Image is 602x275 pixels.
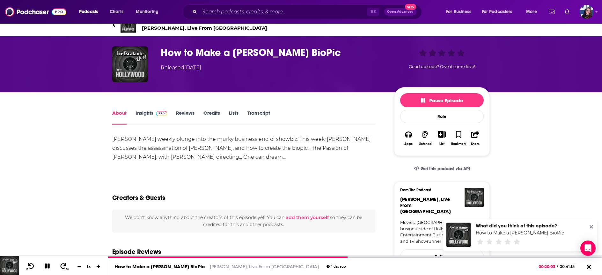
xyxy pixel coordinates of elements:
[421,97,463,103] span: Pause Episode
[384,8,416,16] button: Open AdvancedNew
[446,223,471,247] img: How to Make a Charlie Kirk BioPic
[5,6,66,18] img: Podchaser - Follow, Share and Rate Podcasts
[112,110,127,125] a: About
[75,7,106,17] button: open menu
[409,64,475,69] span: Good episode? Give it some love!
[467,126,484,150] button: Share
[161,64,201,72] div: Released [DATE]
[112,46,148,82] img: How to Make a Charlie Kirk BioPic
[66,268,69,271] span: 30
[558,264,581,269] span: 00:41:15
[421,166,470,172] span: Get this podcast via API
[580,241,596,256] div: Open Intercom Messenger
[442,7,479,17] button: open menu
[557,264,558,269] span: /
[114,264,205,270] a: How to Make a [PERSON_NAME] BioPic
[112,248,161,256] h3: Episode Reviews
[434,126,450,150] div: Show More ButtonList
[112,194,165,202] h2: Creators & Guests
[450,126,467,150] button: Bookmark
[471,142,480,146] div: Share
[439,142,444,146] div: List
[482,7,512,16] span: For Podcasters
[400,93,484,107] button: Pause Episode
[417,126,433,150] button: Listened
[387,10,414,13] span: Open Advanced
[58,263,70,271] button: 30
[478,7,522,17] button: open menu
[400,196,451,214] span: [PERSON_NAME], Live From [GEOGRAPHIC_DATA]
[476,230,564,236] a: How to Make a Charlie Kirk BioPic
[79,7,98,16] span: Podcasts
[131,7,167,17] button: open menu
[400,196,451,214] a: Joe Escalante, Live From Hollywood
[465,188,484,207] img: Joe Escalante, Live From Hollywood
[26,268,28,271] span: 10
[546,6,557,17] a: Show notifications dropdown
[419,142,432,146] div: Listened
[400,249,484,264] button: Follow
[106,7,127,17] a: Charts
[286,215,329,220] button: add them yourself
[188,4,428,19] div: Search podcasts, credits, & more...
[580,5,594,19] button: Show profile menu
[203,110,220,125] a: Credits
[367,8,379,16] span: ⌘ K
[200,7,367,17] input: Search podcasts, credits, & more...
[125,215,362,227] span: We don't know anything about the creators of this episode yet . You can so they can be credited f...
[562,6,572,17] a: Show notifications dropdown
[580,5,594,19] span: Logged in as CallieDaruk
[136,7,158,16] span: Monitoring
[400,110,484,123] div: Rate
[210,264,319,270] a: [PERSON_NAME], Live From [GEOGRAPHIC_DATA]
[409,161,475,177] a: Get this podcast via API
[121,17,136,33] img: Joe Escalante, Live From Hollywood
[400,126,417,150] button: Apps
[142,25,267,31] span: [PERSON_NAME], Live From [GEOGRAPHIC_DATA]
[84,264,94,269] div: 1 x
[476,223,564,229] div: What did you think of this episode?
[112,135,375,162] div: [PERSON_NAME] weekly plunge into the murky business end of showbiz. This week: [PERSON_NAME] disc...
[404,142,413,146] div: Apps
[526,7,537,16] span: More
[400,219,484,244] a: Movies! [GEOGRAPHIC_DATA]! and the business side of Hollywood from Entertainment Business Affairs...
[400,188,479,192] h3: From The Podcast
[435,131,448,138] button: Show More Button
[112,17,301,33] a: Joe Escalante, Live From HollywoodEpisode from the podcast[PERSON_NAME], Live From [GEOGRAPHIC_DATA]
[136,110,167,125] a: InsightsPodchaser Pro
[25,263,37,271] button: 10
[229,110,239,125] a: Lists
[446,7,471,16] span: For Business
[110,7,123,16] span: Charts
[522,7,545,17] button: open menu
[247,110,270,125] a: Transcript
[156,111,167,116] img: Podchaser Pro
[405,4,416,10] span: New
[327,265,346,268] div: 1 day ago
[161,46,384,59] h1: How to Make a Charlie Kirk BioPic
[580,5,594,19] img: User Profile
[539,264,557,269] span: 00:20:03
[451,142,466,146] div: Bookmark
[176,110,195,125] a: Reviews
